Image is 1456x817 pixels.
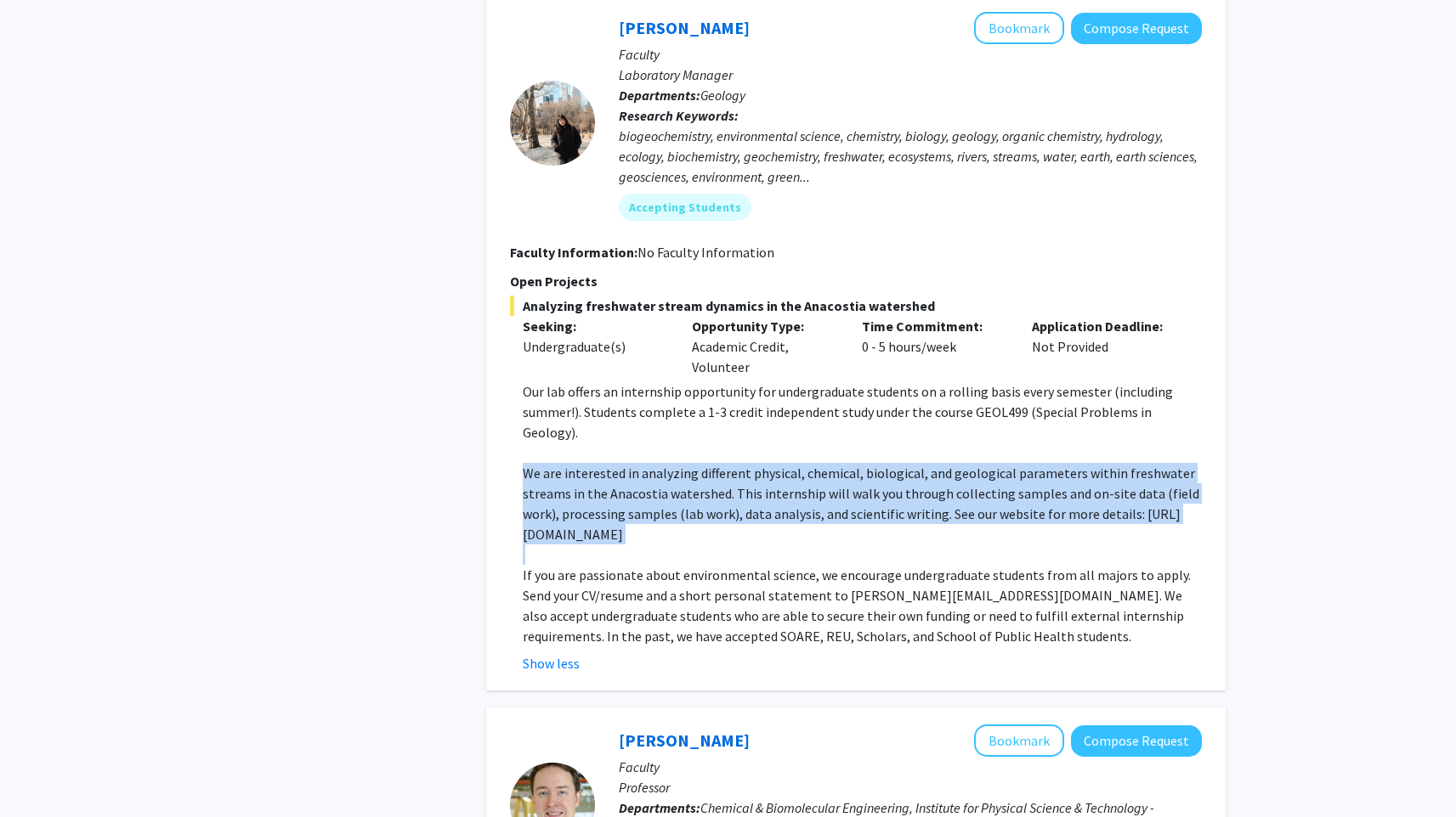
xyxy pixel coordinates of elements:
[510,296,1202,316] span: Analyzing freshwater stream dynamics in the Anacostia watershed
[523,336,667,357] div: Undergraduate(s)
[692,316,836,336] p: Opportunity Type:
[619,44,1202,65] p: Faculty
[1071,725,1202,757] button: Compose Request to Jeffery Klauda
[523,653,580,673] button: Show less
[1071,13,1202,44] button: Compose Request to Ashley Mon
[1032,316,1176,336] p: Application Deadline:
[974,12,1064,44] button: Add Ashley Mon to Bookmarks
[523,463,1202,544] p: We are interested in analyzing different physical, chemical, biological, and geological parameter...
[619,126,1202,187] div: biogeochemistry, environmental science, chemistry, biology, geology, organic chemistry, hydrology...
[700,87,745,104] span: Geology
[849,316,1019,377] div: 0 - 5 hours/week
[974,724,1064,757] button: Add Jeffery Klauda to Bookmarks
[619,777,1202,797] p: Professor
[523,316,667,336] p: Seeking:
[523,565,1202,646] p: If you are passionate about environmental science, we encourage undergraduate students from all m...
[510,244,637,261] b: Faculty Information:
[619,730,750,751] a: [PERSON_NAME]
[619,194,751,221] mat-chip: Accepting Students
[510,271,1202,291] p: Open Projects
[1019,316,1189,377] div: Not Provided
[619,799,700,816] b: Departments:
[862,316,1006,336] p: Time Commitment:
[13,741,72,804] iframe: Chat
[679,316,849,377] div: Academic Credit, Volunteer
[619,17,750,38] a: [PERSON_NAME]
[637,244,774,261] span: No Faculty Information
[619,87,700,104] b: Departments:
[619,107,739,124] b: Research Keywords:
[523,381,1202,442] p: Our lab offers an internship opportunity for undergraduate students on a rolling basis every seme...
[619,757,1202,777] p: Faculty
[619,65,1202,85] p: Laboratory Manager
